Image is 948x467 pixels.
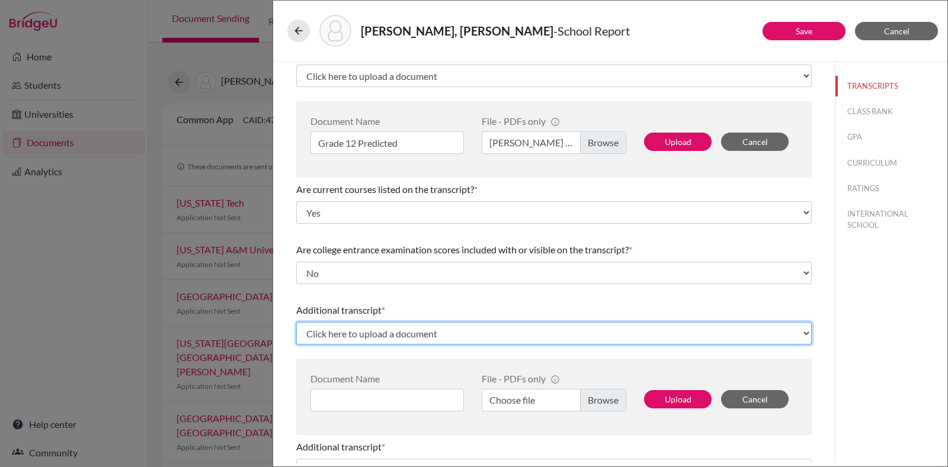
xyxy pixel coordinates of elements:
[482,373,626,384] div: File - PDFs only
[835,127,947,147] button: GPA
[835,101,947,122] button: CLASS RANK
[296,244,629,255] span: Are college entrance examination scores included with or visible on the transcript?
[296,304,382,315] span: Additional transcript
[721,390,789,408] button: Cancel
[835,153,947,173] button: CURRICULUM
[644,133,712,151] button: Upload
[361,24,553,38] strong: [PERSON_NAME], [PERSON_NAME]
[550,117,560,127] span: info
[482,115,626,127] div: File - PDFs only
[310,115,464,127] div: Document Name
[835,204,947,236] button: INTERNATIONAL SCHOOL
[835,76,947,96] button: TRANSCRIPTS
[482,389,626,411] label: Choose file
[310,373,464,384] div: Document Name
[644,390,712,408] button: Upload
[296,183,474,195] span: Are current courses listed on the transcript?
[296,441,382,452] span: Additional transcript
[550,375,560,384] span: info
[835,178,947,199] button: RATINGS
[482,131,626,154] label: [PERSON_NAME] Grade 12 A Level Predicted.pdf
[721,133,789,151] button: Cancel
[553,24,630,38] span: - School Report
